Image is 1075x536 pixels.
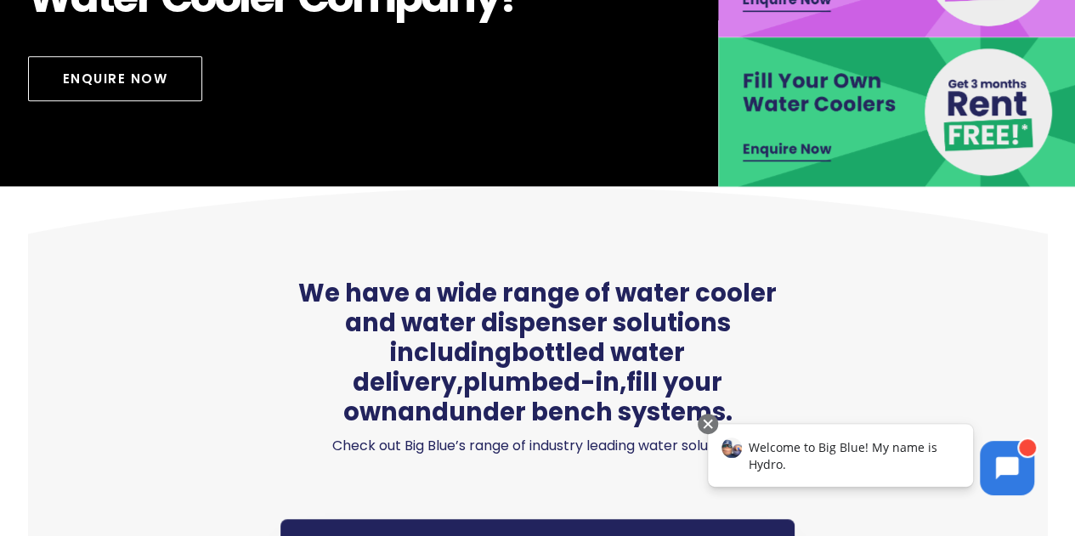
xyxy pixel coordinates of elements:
[280,279,795,426] span: We have a wide range of water cooler and water dispenser solutions including , , and .
[28,56,203,101] a: Enquire Now
[448,395,725,429] a: under bench systems
[280,434,795,458] p: Check out Big Blue’s range of industry leading water solutions.
[690,410,1051,512] iframe: Chatbot
[463,365,620,399] a: plumbed-in
[342,365,722,429] a: fill your own
[353,336,685,399] a: bottled water delivery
